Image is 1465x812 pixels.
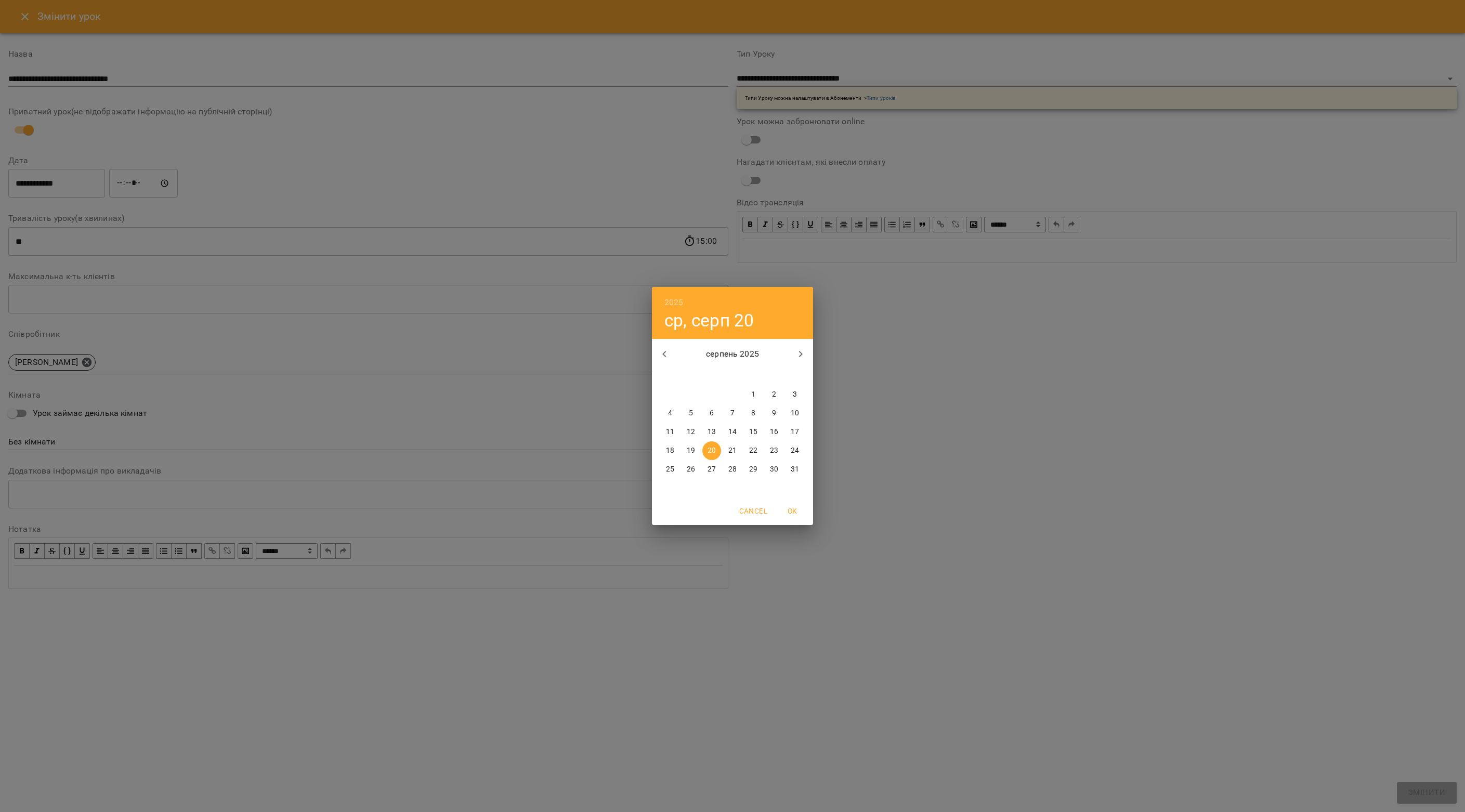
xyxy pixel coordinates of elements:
[744,441,763,460] button: 22
[723,423,742,441] button: 14
[666,464,674,475] p: 25
[702,404,721,423] button: 6
[744,460,763,479] button: 29
[708,464,716,475] p: 27
[687,446,695,456] p: 19
[751,389,755,400] p: 1
[744,370,763,380] span: пт
[765,423,783,441] button: 16
[661,441,679,460] button: 18
[749,464,757,475] p: 29
[770,427,778,437] p: 16
[682,423,700,441] button: 12
[793,389,797,400] p: 3
[668,408,672,418] p: 4
[765,441,783,460] button: 23
[765,385,783,404] button: 2
[744,404,763,423] button: 8
[723,441,742,460] button: 21
[702,423,721,441] button: 13
[682,404,700,423] button: 5
[682,441,700,460] button: 19
[751,408,755,418] p: 8
[702,441,721,460] button: 20
[728,446,737,456] p: 21
[791,464,799,475] p: 31
[780,505,805,517] span: OK
[744,385,763,404] button: 1
[708,446,716,456] p: 20
[661,404,679,423] button: 4
[666,446,674,456] p: 18
[776,502,809,520] button: OK
[786,385,804,404] button: 3
[661,460,679,479] button: 25
[765,460,783,479] button: 30
[682,460,700,479] button: 26
[728,427,737,437] p: 14
[770,464,778,475] p: 30
[677,348,789,360] p: серпень 2025
[791,408,799,418] p: 10
[749,446,757,456] p: 22
[702,370,721,380] span: ср
[710,408,714,418] p: 6
[786,441,804,460] button: 24
[786,370,804,380] span: нд
[687,427,695,437] p: 12
[723,370,742,380] span: чт
[744,423,763,441] button: 15
[682,370,700,380] span: вт
[765,404,783,423] button: 9
[689,408,693,418] p: 5
[708,427,716,437] p: 13
[723,460,742,479] button: 28
[723,404,742,423] button: 7
[735,502,771,520] button: Cancel
[772,408,776,418] p: 9
[749,427,757,437] p: 15
[728,464,737,475] p: 28
[739,505,767,517] span: Cancel
[765,370,783,380] span: сб
[664,295,684,310] button: 2025
[770,446,778,456] p: 23
[786,460,804,479] button: 31
[791,446,799,456] p: 24
[687,464,695,475] p: 26
[772,389,776,400] p: 2
[730,408,735,418] p: 7
[791,427,799,437] p: 17
[702,460,721,479] button: 27
[786,404,804,423] button: 10
[661,423,679,441] button: 11
[666,427,674,437] p: 11
[786,423,804,441] button: 17
[661,370,679,380] span: пн
[664,310,754,331] button: ср, серп 20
